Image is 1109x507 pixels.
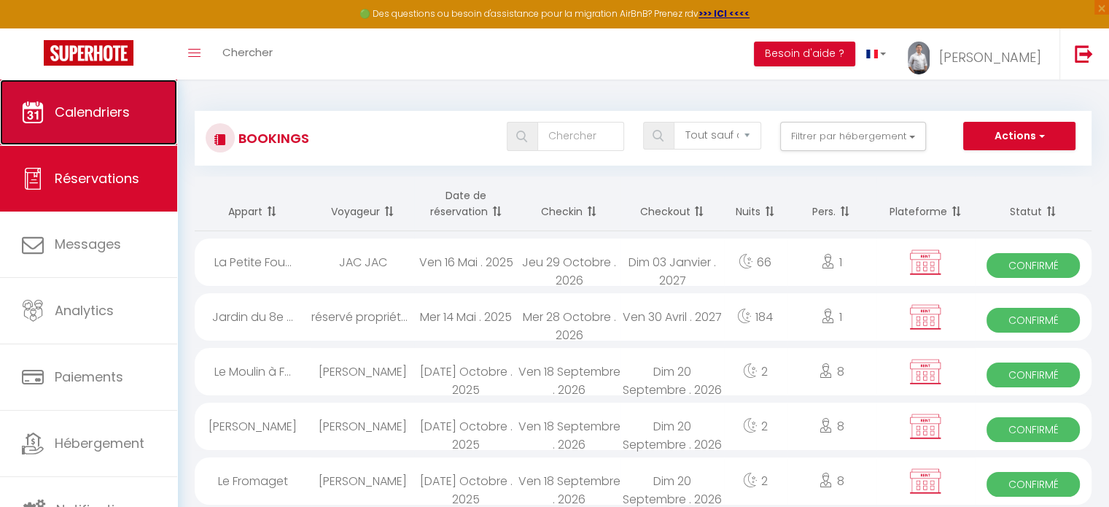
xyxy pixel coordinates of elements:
[55,368,123,386] span: Paiements
[897,28,1059,80] a: ... [PERSON_NAME]
[55,301,114,320] span: Analytics
[55,434,144,452] span: Hébergement
[55,235,121,253] span: Messages
[963,122,1075,151] button: Actions
[235,122,309,155] h3: Bookings
[780,122,926,151] button: Filtrer par hébergement
[620,177,723,231] th: Sort by checkout
[724,177,787,231] th: Sort by nights
[414,177,517,231] th: Sort by booking date
[876,177,975,231] th: Sort by channel
[55,103,130,121] span: Calendriers
[975,177,1092,231] th: Sort by status
[754,42,855,66] button: Besoin d'aide ?
[537,122,624,151] input: Chercher
[787,177,876,231] th: Sort by people
[195,177,311,231] th: Sort by rentals
[699,7,750,20] a: >>> ICI <<<<
[211,28,284,80] a: Chercher
[908,42,930,74] img: ...
[1075,44,1093,63] img: logout
[518,177,620,231] th: Sort by checkin
[311,177,414,231] th: Sort by guest
[222,44,273,60] span: Chercher
[44,40,133,66] img: Super Booking
[55,169,139,187] span: Réservations
[939,48,1041,66] span: [PERSON_NAME]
